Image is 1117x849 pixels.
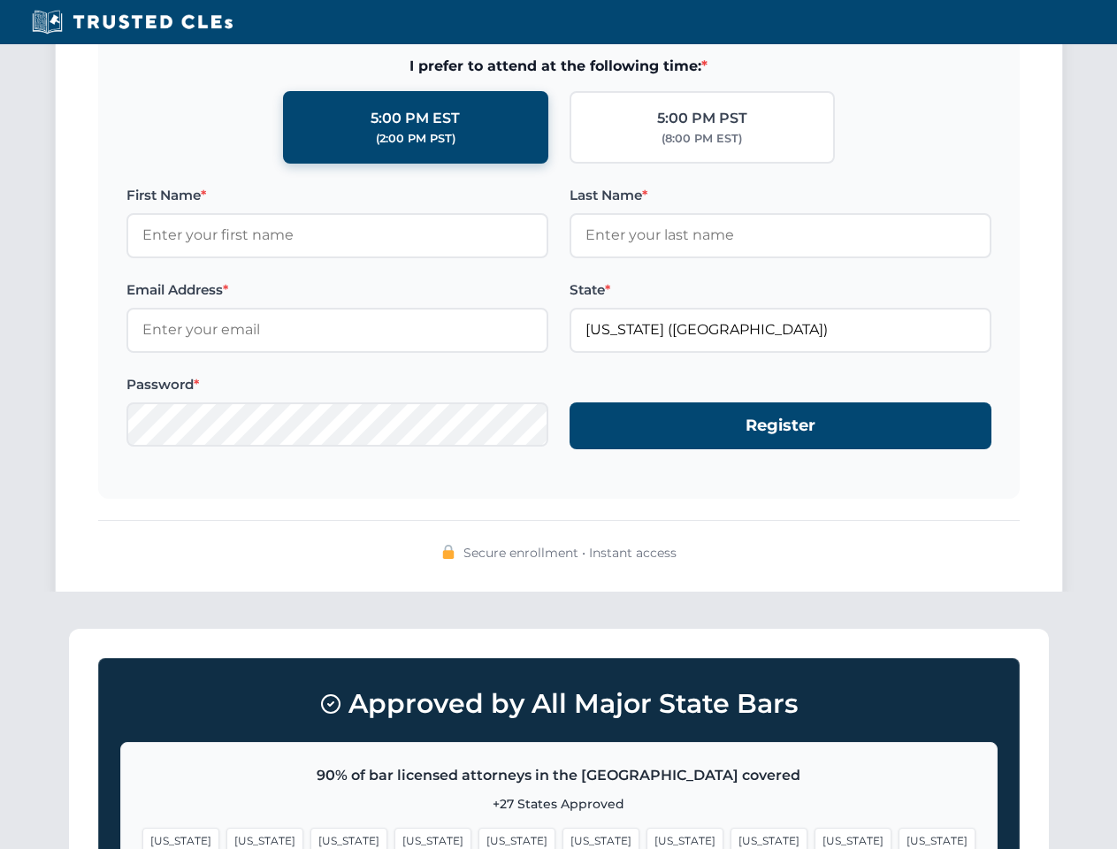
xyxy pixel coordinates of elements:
[463,543,677,562] span: Secure enrollment • Instant access
[126,279,548,301] label: Email Address
[570,402,991,449] button: Register
[570,279,991,301] label: State
[142,764,975,787] p: 90% of bar licensed attorneys in the [GEOGRAPHIC_DATA] covered
[126,55,991,78] span: I prefer to attend at the following time:
[120,680,998,728] h3: Approved by All Major State Bars
[662,130,742,148] div: (8:00 PM EST)
[376,130,455,148] div: (2:00 PM PST)
[27,9,238,35] img: Trusted CLEs
[126,374,548,395] label: Password
[570,185,991,206] label: Last Name
[126,213,548,257] input: Enter your first name
[441,545,455,559] img: 🔒
[570,308,991,352] input: Florida (FL)
[570,213,991,257] input: Enter your last name
[371,107,460,130] div: 5:00 PM EST
[126,308,548,352] input: Enter your email
[126,185,548,206] label: First Name
[657,107,747,130] div: 5:00 PM PST
[142,794,975,814] p: +27 States Approved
